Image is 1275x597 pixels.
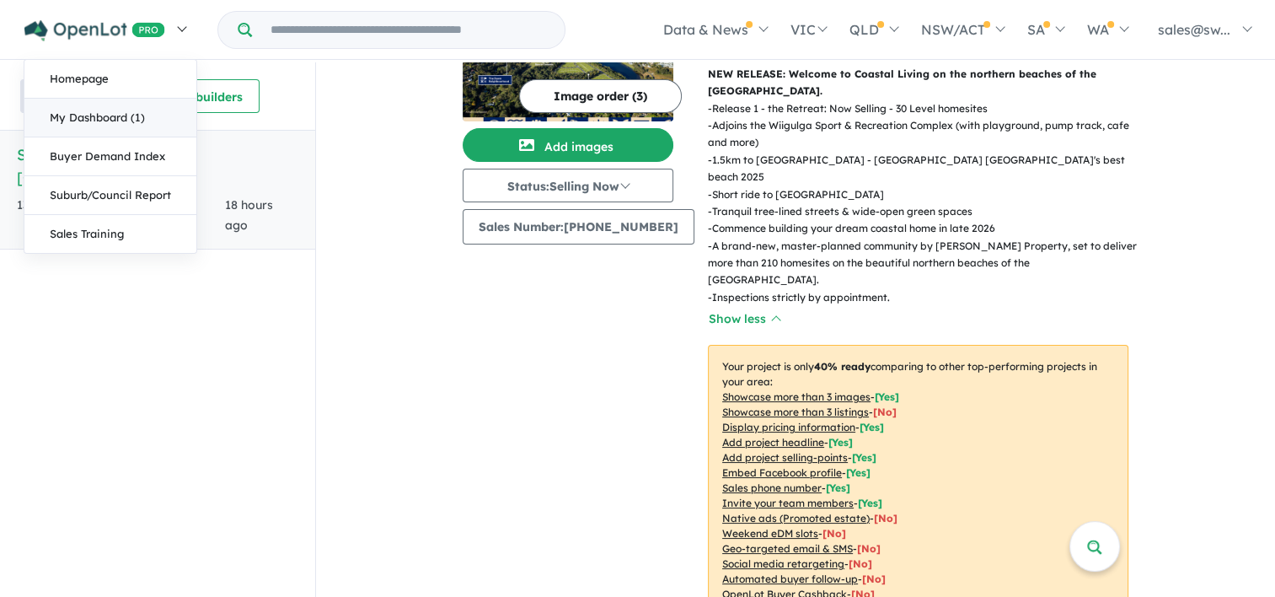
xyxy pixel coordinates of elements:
span: 18 hours ago [225,197,273,233]
span: [ Yes ] [852,451,876,464]
button: Status:Selling Now [463,169,673,202]
p: - A brand-new, master-planned community by [PERSON_NAME] Property, set to deliver more than 210 h... [708,238,1142,289]
a: Sales Training [24,215,196,253]
u: Embed Facebook profile [722,466,842,479]
u: Invite your team members [722,497,854,509]
a: Suburb/Council Report [24,176,196,215]
span: [No] [862,573,886,585]
p: NEW RELEASE: Welcome to Coastal Living on the northern beaches of the [GEOGRAPHIC_DATA]. [708,66,1128,100]
u: Showcase more than 3 images [722,390,871,403]
a: Homepage [24,60,196,99]
button: Add images [463,128,673,162]
img: Openlot PRO Logo White [24,20,165,41]
u: Showcase more than 3 listings [722,406,869,418]
span: [ No ] [873,406,897,418]
u: Add project selling-points [722,451,848,464]
span: [ Yes ] [826,481,850,494]
a: Buyer Demand Index [24,137,196,176]
p: - Adjoins the Wiigulga Sport & Recreation Complex (with playground, pump track, cafe and more) [708,117,1142,152]
b: 40 % ready [814,360,871,373]
button: Show less [708,309,780,329]
span: [No] [849,557,872,570]
span: sales@sw... [1158,21,1230,38]
u: Social media retargeting [722,557,844,570]
span: [ Yes ] [846,466,871,479]
p: - Short ride to [GEOGRAPHIC_DATA] [708,186,1142,203]
u: Add project headline [722,436,824,449]
u: Automated buyer follow-up [722,573,858,585]
p: - Commence building your dream coastal home in late 2026 [708,220,1142,237]
p: - Tranquil tree-lined streets & wide-open green spaces [708,203,1142,220]
span: [ Yes ] [875,390,899,403]
u: Geo-targeted email & SMS [722,542,853,555]
button: Image order (3) [519,79,682,113]
span: [ Yes ] [858,497,882,509]
span: [No] [874,512,897,524]
a: My Dashboard (1) [24,99,196,137]
span: [No] [857,542,881,555]
span: [No] [822,527,846,540]
p: - Inspections strictly by appointment. [708,289,1142,306]
u: Display pricing information [722,421,855,433]
button: Sales Number:[PHONE_NUMBER] [463,209,694,245]
u: Weekend eDM slots [722,527,818,540]
u: Native ads (Promoted estate) [722,512,870,524]
span: [ Yes ] [860,421,884,433]
span: [ Yes ] [828,436,853,449]
h5: Swell - Woolgoolga , [GEOGRAPHIC_DATA] [17,143,298,189]
div: 13 Enquir ies [17,196,225,236]
p: - Release 1 - the Retreat: Now Selling - 30 Level homesites [708,100,1142,117]
p: - 1.5km to [GEOGRAPHIC_DATA] - [GEOGRAPHIC_DATA] [GEOGRAPHIC_DATA]'s best beach 2025 [708,152,1142,186]
u: Sales phone number [722,481,822,494]
input: Try estate name, suburb, builder or developer [255,12,561,48]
